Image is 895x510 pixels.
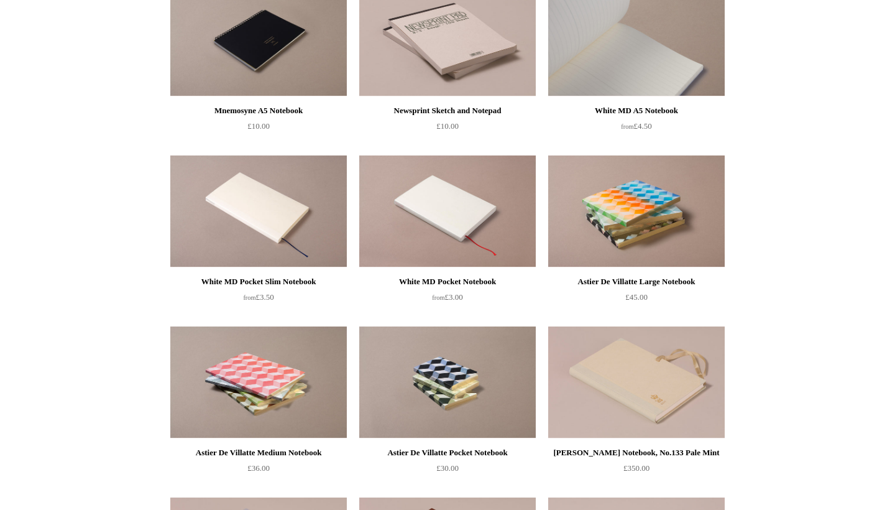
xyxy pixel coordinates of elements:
a: White MD Pocket Slim Notebook from£3.50 [170,274,347,325]
div: Astier De Villatte Pocket Notebook [362,445,533,460]
a: White MD A5 Notebook from£4.50 [548,103,725,154]
a: White MD Pocket Notebook from£3.00 [359,274,536,325]
span: £3.50 [243,292,273,302]
span: £3.00 [432,292,462,302]
a: Astier De Villatte Large Notebook £45.00 [548,274,725,325]
img: Astier De Villatte Large Notebook [548,155,725,267]
img: White MD Pocket Slim Notebook [170,155,347,267]
span: from [243,294,255,301]
div: Astier De Villatte Medium Notebook [173,445,344,460]
img: Astier De Villatte Medium Notebook [170,327,347,438]
div: [PERSON_NAME] Notebook, No.133 Pale Mint [551,445,722,460]
span: from [621,123,633,130]
span: £350.00 [623,463,649,473]
a: Astier De Villatte Medium Notebook Astier De Villatte Medium Notebook [170,327,347,438]
a: White MD Pocket Notebook White MD Pocket Notebook [359,155,536,267]
img: Steve Harrison Notebook, No.133 Pale Mint [548,327,725,438]
div: White MD Pocket Notebook [362,274,533,289]
div: White MD Pocket Slim Notebook [173,274,344,289]
a: White MD Pocket Slim Notebook White MD Pocket Slim Notebook [170,155,347,267]
a: Astier De Villatte Pocket Notebook £30.00 [359,445,536,496]
span: £36.00 [247,463,270,473]
span: £10.00 [436,121,459,131]
span: £4.50 [621,121,651,131]
a: Newsprint Sketch and Notepad £10.00 [359,103,536,154]
img: Astier De Villatte Pocket Notebook [359,327,536,438]
a: [PERSON_NAME] Notebook, No.133 Pale Mint £350.00 [548,445,725,496]
img: White MD Pocket Notebook [359,155,536,267]
a: Astier De Villatte Pocket Notebook Astier De Villatte Pocket Notebook [359,327,536,438]
div: Newsprint Sketch and Notepad [362,103,533,118]
a: Astier De Villatte Medium Notebook £36.00 [170,445,347,496]
a: Steve Harrison Notebook, No.133 Pale Mint Steve Harrison Notebook, No.133 Pale Mint [548,327,725,438]
div: Astier De Villatte Large Notebook [551,274,722,289]
span: from [432,294,444,301]
span: £45.00 [625,292,648,302]
a: Astier De Villatte Large Notebook Astier De Villatte Large Notebook [548,155,725,267]
div: Mnemosyne A5 Notebook [173,103,344,118]
a: Mnemosyne A5 Notebook £10.00 [170,103,347,154]
span: £30.00 [436,463,459,473]
div: White MD A5 Notebook [551,103,722,118]
span: £10.00 [247,121,270,131]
